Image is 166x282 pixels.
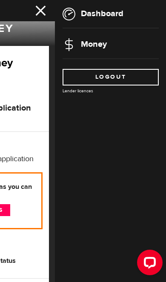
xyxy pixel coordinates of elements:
iframe: LiveChat chat widget [130,246,166,282]
img: dashboard-b5a15c7b67d22e16d1e1c8db2a1cffd5.svg [63,8,75,20]
a: Money [63,39,107,49]
a: Dashboard [63,8,123,19]
a: Lender licences [63,88,93,94]
img: money-d353d27aa90b8b8b750af723eede281a.svg [63,38,75,51]
a: Logout [63,69,159,85]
